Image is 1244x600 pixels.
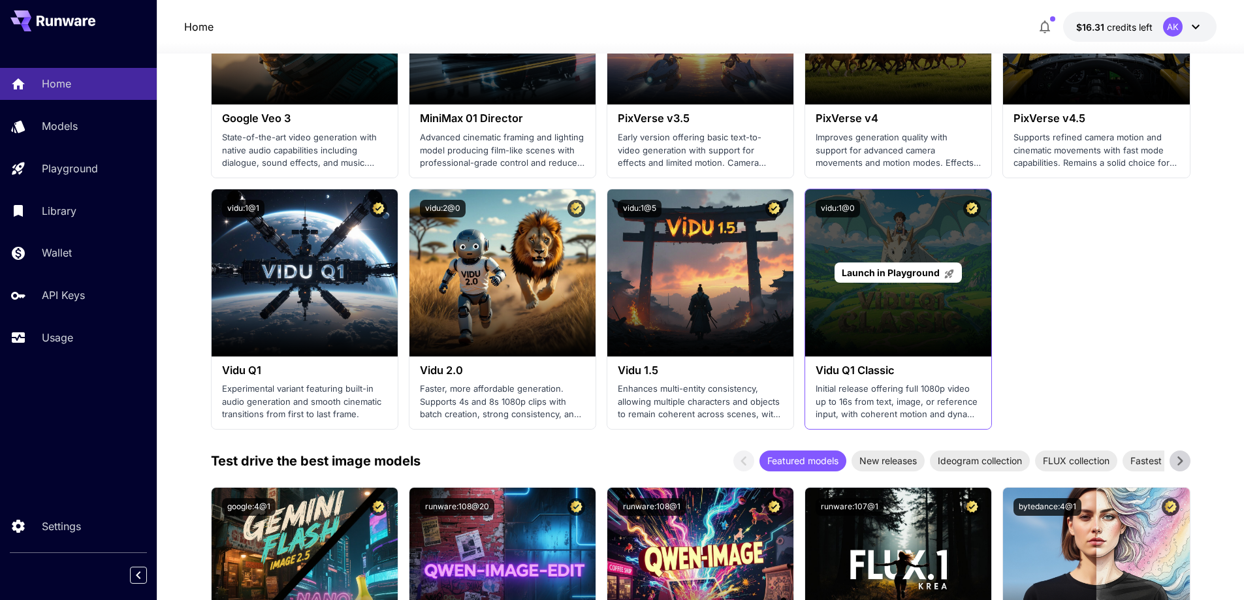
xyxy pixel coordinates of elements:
[1013,498,1081,516] button: bytedance:4@1
[42,330,73,345] p: Usage
[140,563,157,587] div: Collapse sidebar
[930,454,1030,467] span: Ideogram collection
[212,189,398,356] img: alt
[618,364,783,377] h3: Vidu 1.5
[567,498,585,516] button: Certified Model – Vetted for best performance and includes a commercial license.
[607,189,793,356] img: alt
[420,200,466,217] button: vidu:2@0
[567,200,585,217] button: Certified Model – Vetted for best performance and includes a commercial license.
[1123,454,1203,467] span: Fastest models
[222,383,387,421] p: Experimental variant featuring built-in audio generation and smooth cinematic transitions from fi...
[816,112,981,125] h3: PixVerse v4
[816,383,981,421] p: Initial release offering full 1080p video up to 16s from text, image, or reference input, with co...
[42,245,72,261] p: Wallet
[816,131,981,170] p: Improves generation quality with support for advanced camera movements and motion modes. Effects ...
[420,112,585,125] h3: MiniMax 01 Director
[852,450,925,471] div: New releases
[1107,22,1153,33] span: credits left
[1013,112,1179,125] h3: PixVerse v4.5
[963,200,981,217] button: Certified Model – Vetted for best performance and includes a commercial license.
[1035,450,1117,471] div: FLUX collection
[370,498,387,516] button: Certified Model – Vetted for best performance and includes a commercial license.
[1163,17,1183,37] div: AK
[184,19,214,35] nav: breadcrumb
[1076,20,1153,34] div: $16.31233
[42,287,85,303] p: API Keys
[222,112,387,125] h3: Google Veo 3
[420,498,494,516] button: runware:108@20
[211,451,421,471] p: Test drive the best image models
[222,364,387,377] h3: Vidu Q1
[1162,498,1179,516] button: Certified Model – Vetted for best performance and includes a commercial license.
[130,567,147,584] button: Collapse sidebar
[42,118,78,134] p: Models
[42,161,98,176] p: Playground
[759,450,846,471] div: Featured models
[184,19,214,35] a: Home
[816,498,884,516] button: runware:107@1
[842,267,940,278] span: Launch in Playground
[963,498,981,516] button: Certified Model – Vetted for best performance and includes a commercial license.
[816,364,981,377] h3: Vidu Q1 Classic
[816,200,860,217] button: vidu:1@0
[1035,454,1117,467] span: FLUX collection
[835,262,962,283] a: Launch in Playground
[1123,450,1203,471] div: Fastest models
[42,518,81,534] p: Settings
[618,383,783,421] p: Enhances multi-entity consistency, allowing multiple characters and objects to remain coherent ac...
[1063,12,1217,42] button: $16.31233AK
[370,200,387,217] button: Certified Model – Vetted for best performance and includes a commercial license.
[222,131,387,170] p: State-of-the-art video generation with native audio capabilities including dialogue, sound effect...
[42,203,76,219] p: Library
[409,189,596,356] img: alt
[42,76,71,91] p: Home
[1076,22,1107,33] span: $16.31
[765,200,783,217] button: Certified Model – Vetted for best performance and includes a commercial license.
[930,450,1030,471] div: Ideogram collection
[420,131,585,170] p: Advanced cinematic framing and lighting model producing film-like scenes with professional-grade ...
[420,383,585,421] p: Faster, more affordable generation. Supports 4s and 8s 1080p clips with batch creation, strong co...
[1013,131,1179,170] p: Supports refined camera motion and cinematic movements with fast mode capabilities. Remains a sol...
[618,112,783,125] h3: PixVerse v3.5
[618,498,686,516] button: runware:108@1
[765,498,783,516] button: Certified Model – Vetted for best performance and includes a commercial license.
[222,200,264,217] button: vidu:1@1
[222,498,276,516] button: google:4@1
[420,364,585,377] h3: Vidu 2.0
[618,131,783,170] p: Early version offering basic text-to-video generation with support for effects and limited motion...
[759,454,846,467] span: Featured models
[852,454,925,467] span: New releases
[618,200,662,217] button: vidu:1@5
